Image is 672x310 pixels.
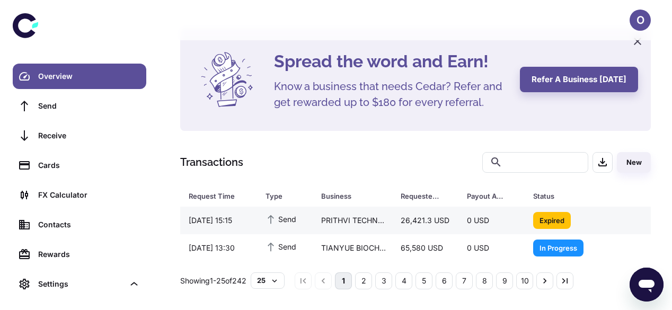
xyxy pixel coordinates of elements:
div: Type [266,189,295,203]
div: PRITHVI TECHNOLOGIES [313,210,392,231]
div: [DATE] 13:30 [180,238,257,258]
div: [DATE] 15:15 [180,210,257,231]
a: Cards [13,153,146,178]
span: In Progress [533,242,583,253]
button: Go to page 8 [476,272,493,289]
span: Requested Amount [401,189,454,203]
div: Request Time [189,189,239,203]
button: page 1 [335,272,352,289]
button: Go to page 6 [436,272,453,289]
button: 25 [251,272,285,288]
div: Status [533,189,599,203]
a: Overview [13,64,146,89]
span: Payout Amount [467,189,520,203]
div: Cards [38,160,140,171]
a: Rewards [13,242,146,267]
span: Send [266,241,296,252]
button: Go to page 9 [496,272,513,289]
button: Go to page 5 [415,272,432,289]
button: New [617,152,651,173]
div: Payout Amount [467,189,507,203]
span: Expired [533,215,571,225]
div: Send [38,100,140,112]
div: 26,421.3 USD [392,210,458,231]
button: Go to page 2 [355,272,372,289]
h1: Transactions [180,154,243,170]
div: Overview [38,70,140,82]
a: Contacts [13,212,146,237]
a: Send [13,93,146,119]
nav: pagination navigation [293,272,575,289]
div: Rewards [38,249,140,260]
div: 0 USD [458,210,525,231]
button: O [630,10,651,31]
button: Refer a business [DATE] [520,67,638,92]
h5: Know a business that needs Cedar? Refer and get rewarded up to $180 for every referral. [274,78,507,110]
button: Go to page 4 [395,272,412,289]
div: Contacts [38,219,140,231]
div: FX Calculator [38,189,140,201]
h4: Spread the word and Earn! [274,49,507,74]
div: Settings [13,271,146,297]
button: Go to page 3 [375,272,392,289]
div: 0 USD [458,238,525,258]
p: Showing 1-25 of 242 [180,275,246,287]
span: Type [266,189,308,203]
button: Go to page 7 [456,272,473,289]
span: Status [533,189,613,203]
div: TIANYUE BIOCHEMICAL CO., LTD [313,238,392,258]
button: Go to next page [536,272,553,289]
a: FX Calculator [13,182,146,208]
div: Receive [38,130,140,141]
span: Request Time [189,189,253,203]
span: Send [266,213,296,225]
iframe: Button to launch messaging window [630,268,664,302]
div: Requested Amount [401,189,440,203]
div: Settings [38,278,124,290]
button: Go to page 10 [516,272,533,289]
div: 65,580 USD [392,238,458,258]
a: Receive [13,123,146,148]
button: Go to last page [556,272,573,289]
